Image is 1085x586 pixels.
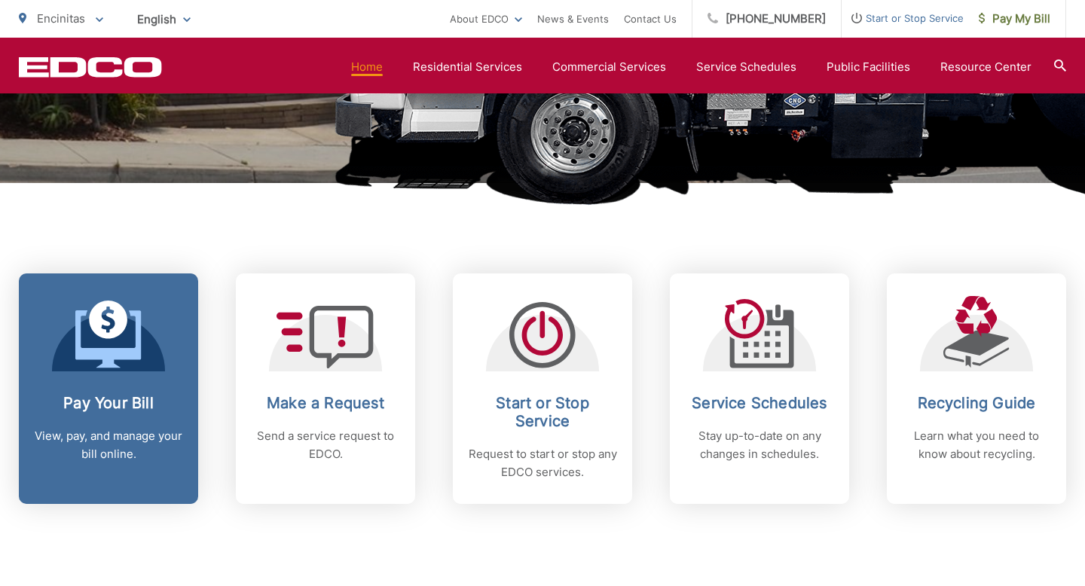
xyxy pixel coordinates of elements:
[19,273,198,504] a: Pay Your Bill View, pay, and manage your bill online.
[887,273,1066,504] a: Recycling Guide Learn what you need to know about recycling.
[468,445,617,481] p: Request to start or stop any EDCO services.
[251,427,400,463] p: Send a service request to EDCO.
[19,56,162,78] a: EDCD logo. Return to the homepage.
[685,427,834,463] p: Stay up-to-date on any changes in schedules.
[236,273,415,504] a: Make a Request Send a service request to EDCO.
[827,58,910,76] a: Public Facilities
[251,394,400,412] h2: Make a Request
[37,11,85,26] span: Encinitas
[624,10,677,28] a: Contact Us
[979,10,1050,28] span: Pay My Bill
[126,6,202,32] span: English
[902,427,1051,463] p: Learn what you need to know about recycling.
[468,394,617,430] h2: Start or Stop Service
[902,394,1051,412] h2: Recycling Guide
[351,58,383,76] a: Home
[413,58,522,76] a: Residential Services
[696,58,796,76] a: Service Schedules
[450,10,522,28] a: About EDCO
[670,273,849,504] a: Service Schedules Stay up-to-date on any changes in schedules.
[552,58,666,76] a: Commercial Services
[34,394,183,412] h2: Pay Your Bill
[685,394,834,412] h2: Service Schedules
[34,427,183,463] p: View, pay, and manage your bill online.
[940,58,1032,76] a: Resource Center
[537,10,609,28] a: News & Events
